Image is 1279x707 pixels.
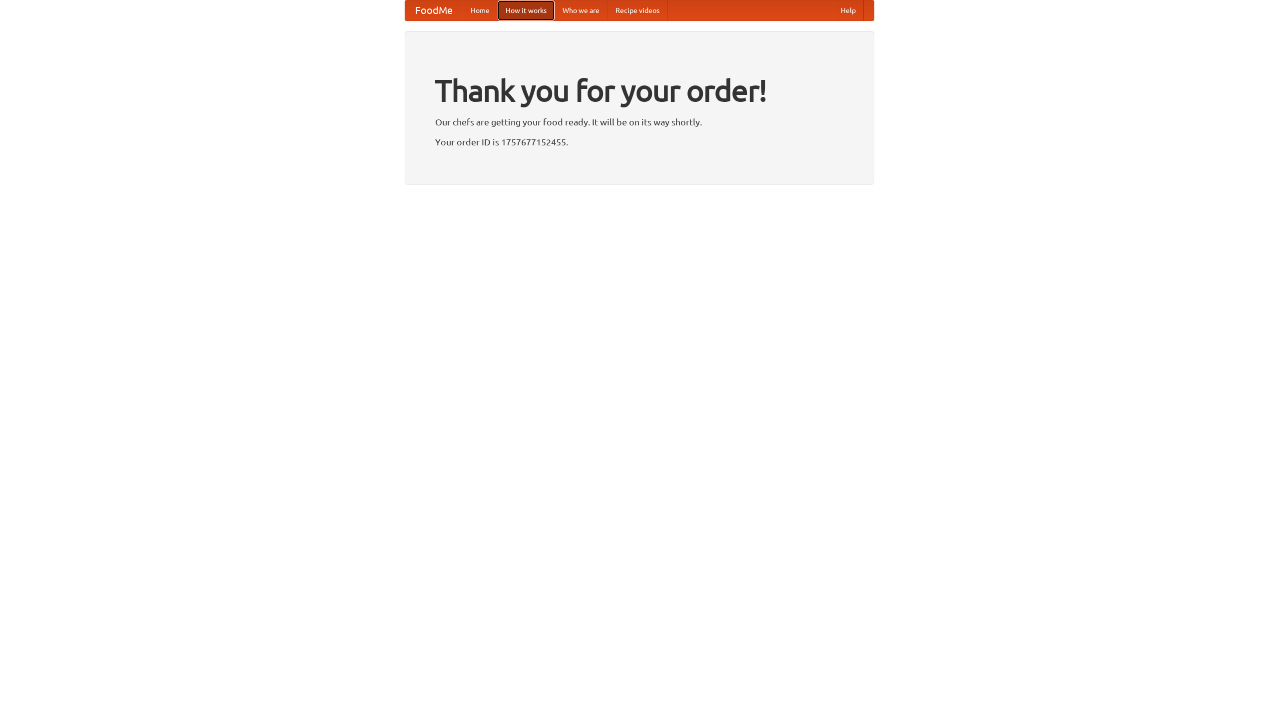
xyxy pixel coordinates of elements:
[608,0,667,20] a: Recipe videos
[405,0,463,20] a: FoodMe
[498,0,555,20] a: How it works
[435,66,844,114] h1: Thank you for your order!
[833,0,864,20] a: Help
[435,114,844,129] p: Our chefs are getting your food ready. It will be on its way shortly.
[555,0,608,20] a: Who we are
[463,0,498,20] a: Home
[435,134,844,149] p: Your order ID is 1757677152455.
